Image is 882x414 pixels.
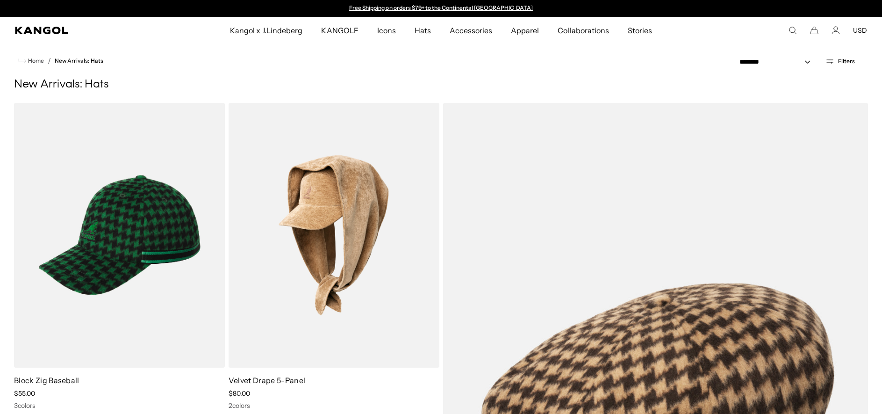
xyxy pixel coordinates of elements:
span: Kangol x J.Lindeberg [230,17,303,44]
a: Stories [618,17,661,44]
a: Block Zig Baseball [14,376,79,385]
a: Account [832,26,840,35]
li: / [44,55,51,66]
h1: New Arrivals: Hats [14,78,868,92]
div: 2 colors [229,401,439,410]
div: 3 colors [14,401,225,410]
span: Filters [838,58,855,65]
a: Free Shipping on orders $79+ to the Continental [GEOGRAPHIC_DATA] [349,4,533,11]
button: Open filters [820,57,860,65]
summary: Search here [789,26,797,35]
img: Block Zig Baseball [14,103,225,368]
span: $55.00 [14,389,35,398]
div: Announcement [345,5,538,12]
span: Icons [377,17,396,44]
span: Apparel [511,17,539,44]
span: Hats [415,17,431,44]
select: Sort by: Featured [736,57,820,67]
a: KANGOLF [312,17,367,44]
span: Stories [628,17,652,44]
div: 1 of 2 [345,5,538,12]
span: Home [26,58,44,64]
slideshow-component: Announcement bar [345,5,538,12]
a: New Arrivals: Hats [55,58,103,64]
a: Apparel [502,17,548,44]
button: Cart [810,26,818,35]
a: Kangol x J.Lindeberg [221,17,312,44]
a: Icons [368,17,405,44]
span: Accessories [450,17,492,44]
a: Collaborations [548,17,618,44]
span: KANGOLF [321,17,358,44]
span: Collaborations [558,17,609,44]
a: Home [18,57,44,65]
a: Velvet Drape 5-Panel [229,376,305,385]
span: $80.00 [229,389,250,398]
a: Hats [405,17,440,44]
a: Kangol [15,27,152,34]
button: USD [853,26,867,35]
img: Velvet Drape 5-Panel [229,103,439,368]
a: Accessories [440,17,502,44]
